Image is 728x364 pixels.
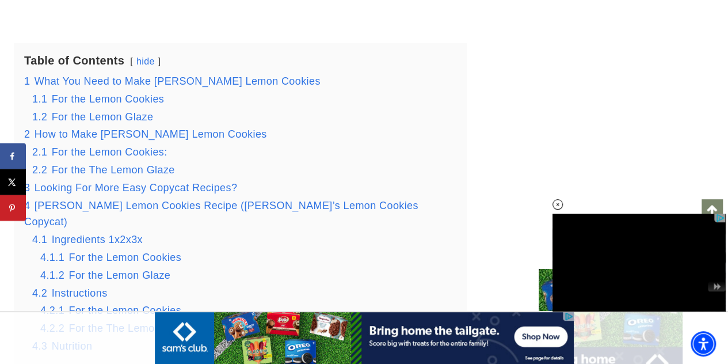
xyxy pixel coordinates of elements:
span: 2.1 [32,146,47,158]
span: What You Need to Make [PERSON_NAME] Lemon Cookies [35,75,321,87]
span: Ingredients 1x2x3x [52,234,143,245]
span: How to Make [PERSON_NAME] Lemon Cookies [35,128,267,140]
span: 4.2.1 [40,305,64,316]
span: Instructions [52,287,108,299]
span: 2 [24,128,30,140]
a: 2 How to Make [PERSON_NAME] Lemon Cookies [24,128,267,140]
img: privacy_small.svg [714,214,725,222]
a: 2.1 For the Lemon Cookies: [32,146,167,158]
a: 1 What You Need to Make [PERSON_NAME] Lemon Cookies [24,75,321,87]
span: [PERSON_NAME] Lemon Cookies Recipe ([PERSON_NAME]’s Lemon Cookies Copycat) [24,200,418,228]
span: For the Lemon Glaze [52,111,154,123]
a: 4 [PERSON_NAME] Lemon Cookies Recipe ([PERSON_NAME]’s Lemon Cookies Copycat) [24,200,418,228]
img: skip.png [708,282,725,291]
span: Looking For More Easy Copycat Recipes? [35,182,237,194]
a: 2.2 For the The Lemon Glaze [32,164,175,176]
a: 4.1 Ingredients 1x2x3x [32,234,143,245]
a: 4.1.1 For the Lemon Cookies [40,252,181,263]
span: 1.2 [32,111,47,123]
a: 4.1.2 For the Lemon Glaze [40,270,170,281]
span: 4 [24,200,30,211]
span: 1 [24,75,30,87]
a: 3 Looking For More Easy Copycat Recipes? [24,182,237,194]
b: Table of Contents [24,54,124,67]
span: For the Lemon Cookies: [52,146,167,158]
span: 4.1.2 [40,270,64,281]
span: 1.1 [32,93,47,105]
a: 4.2 Instructions [32,287,107,299]
span: For the Lemon Cookies [68,252,181,263]
span: 4.2 [32,287,47,299]
a: Scroll to top [702,199,722,220]
div: Accessibility Menu [691,331,716,357]
span: For the Lemon Glaze [68,270,170,281]
span: 3 [24,182,30,194]
span: For the The Lemon Glaze [52,164,175,176]
span: 4.1 [32,234,47,245]
span: For the Lemon Cookies [52,93,165,105]
a: hide [136,56,155,66]
a: 1.2 For the Lemon Glaze [32,111,153,123]
span: For the Lemon Cookies [68,305,181,316]
a: 4.2.1 For the Lemon Cookies [40,305,181,316]
a: 1.1 For the Lemon Cookies [32,93,164,105]
span: 4.1.1 [40,252,64,263]
span: 2.2 [32,164,47,176]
